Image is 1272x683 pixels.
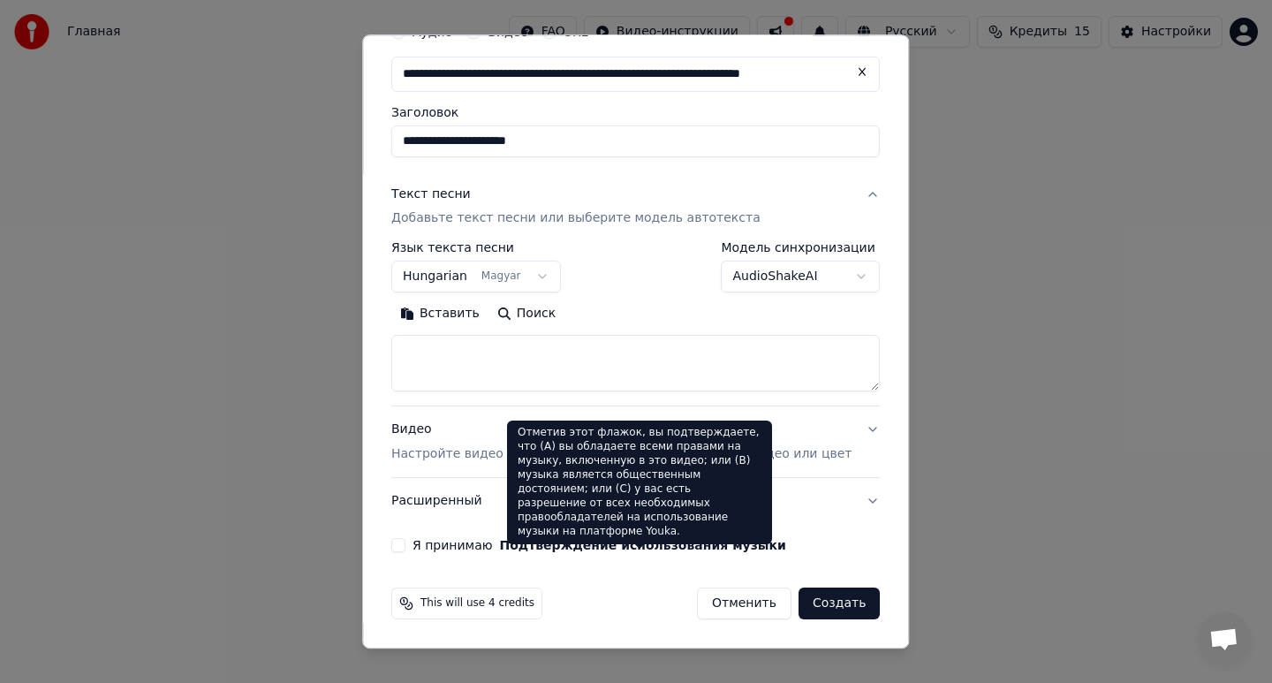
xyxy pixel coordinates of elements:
label: URL [564,26,588,38]
label: Аудио [413,26,452,38]
div: Текст песни [391,186,471,203]
label: Модель синхронизации [722,242,881,254]
button: Вставить [391,300,488,329]
label: Язык текста песни [391,242,561,254]
div: Текст песниДобавьте текст песни или выберите модель автотекста [391,242,880,406]
button: ВидеоНастройте видео караоке: используйте изображение, видео или цвет [391,407,880,478]
div: Отметив этот флажок, вы подтверждаете, что (A) вы обладаете всеми правами на музыку, включенную в... [507,421,772,544]
button: Текст песниДобавьте текст песни или выберите модель автотекста [391,171,880,242]
p: Добавьте текст песни или выберите модель автотекста [391,210,761,228]
label: Заголовок [391,106,880,118]
button: Поиск [488,300,564,329]
label: Я принимаю [413,540,786,552]
label: Видео [488,26,528,38]
span: This will use 4 credits [420,597,534,611]
button: Расширенный [391,479,880,525]
button: Отменить [697,588,791,620]
div: Видео [391,421,852,464]
button: Я принимаю [500,540,786,552]
p: Настройте видео караоке: используйте изображение, видео или цвет [391,446,852,464]
button: Создать [799,588,880,620]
